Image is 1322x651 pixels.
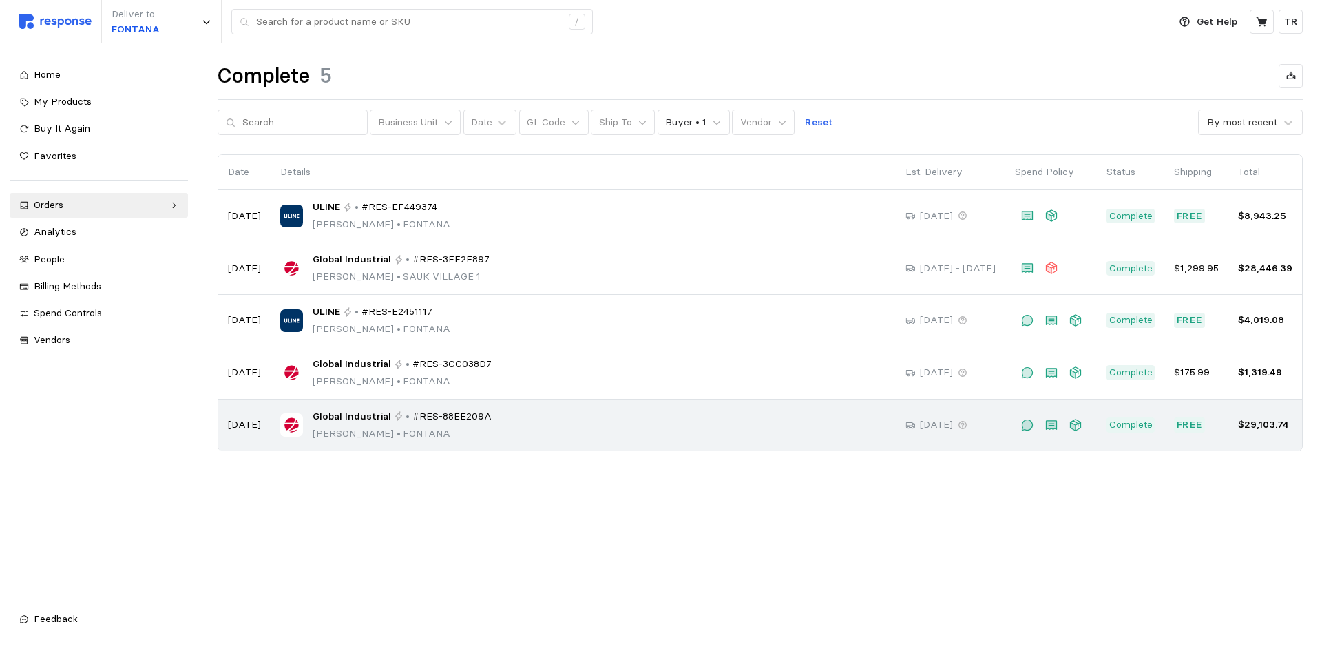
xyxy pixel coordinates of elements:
[527,115,565,130] p: GL Code
[313,426,492,442] p: [PERSON_NAME] FONTANA
[10,328,188,353] a: Vendors
[412,252,490,267] span: #RES-3FF2E897
[1238,365,1292,380] p: $1,319.49
[256,10,561,34] input: Search for a product name or SKU
[378,115,438,130] p: Business Unit
[370,110,461,136] button: Business Unit
[740,115,772,130] p: Vendor
[10,220,188,245] a: Analytics
[10,274,188,299] a: Billing Methods
[920,365,953,380] p: [DATE]
[1109,417,1153,433] p: Complete
[10,301,188,326] a: Spend Controls
[394,218,403,230] span: •
[313,304,340,320] span: ULINE
[471,115,492,130] div: Date
[1177,209,1203,224] p: Free
[519,110,589,136] button: GL Code
[313,322,450,337] p: [PERSON_NAME] FONTANA
[112,22,160,37] p: FONTANA
[10,63,188,87] a: Home
[1238,261,1292,276] p: $28,446.39
[313,200,340,215] span: ULINE
[34,198,164,213] div: Orders
[313,374,492,389] p: [PERSON_NAME] FONTANA
[412,409,492,424] span: #RES-88EE209A
[10,116,188,141] a: Buy It Again
[920,313,953,328] p: [DATE]
[34,149,76,162] span: Favorites
[280,361,303,384] img: Global Industrial
[1174,365,1219,380] p: $175.99
[313,357,391,372] span: Global Industrial
[569,14,585,30] div: /
[1238,417,1292,433] p: $29,103.74
[34,122,90,134] span: Buy It Again
[732,110,795,136] button: Vendor
[355,304,359,320] p: •
[10,607,188,632] button: Feedback
[1177,417,1203,433] p: Free
[1109,365,1153,380] p: Complete
[313,252,391,267] span: Global Industrial
[1106,165,1155,180] p: Status
[228,165,261,180] p: Date
[1177,313,1203,328] p: Free
[34,253,65,265] span: People
[242,110,359,135] input: Search
[920,261,996,276] p: [DATE] - [DATE]
[313,409,391,424] span: Global Industrial
[1174,165,1219,180] p: Shipping
[10,247,188,272] a: People
[1171,9,1246,35] button: Get Help
[1238,165,1292,180] p: Total
[920,417,953,433] p: [DATE]
[1284,14,1298,30] p: TR
[1015,165,1087,180] p: Spend Policy
[1279,10,1303,34] button: TR
[599,115,632,130] p: Ship To
[313,269,490,285] p: [PERSON_NAME] SAUK VILLAGE 1
[280,257,303,280] img: Global Industrial
[406,252,410,267] p: •
[34,307,102,319] span: Spend Controls
[905,165,996,180] p: Est. Delivery
[797,110,841,136] button: Reset
[280,165,886,180] p: Details
[394,270,403,282] span: •
[665,115,706,130] p: Buyer • 1
[228,261,261,276] p: [DATE]
[361,304,432,320] span: #RES-E2451117
[10,90,188,114] a: My Products
[280,413,303,436] img: Global Industrial
[218,63,310,90] h1: Complete
[591,110,655,136] button: Ship To
[394,375,403,387] span: •
[406,409,410,424] p: •
[355,200,359,215] p: •
[1109,209,1153,224] p: Complete
[406,357,410,372] p: •
[34,333,70,346] span: Vendors
[319,63,332,90] h1: 5
[1207,115,1277,130] div: By most recent
[19,14,92,29] img: svg%3e
[394,322,403,335] span: •
[112,7,160,22] p: Deliver to
[1238,313,1292,328] p: $4,019.08
[361,200,437,215] span: #RES-EF449374
[34,280,101,292] span: Billing Methods
[228,209,261,224] p: [DATE]
[1197,14,1237,30] p: Get Help
[10,144,188,169] a: Favorites
[34,68,61,81] span: Home
[10,193,188,218] a: Orders
[280,205,303,227] img: ULINE
[34,95,92,107] span: My Products
[228,313,261,328] p: [DATE]
[920,209,953,224] p: [DATE]
[1238,209,1292,224] p: $8,943.25
[228,417,261,433] p: [DATE]
[34,225,76,238] span: Analytics
[394,427,403,440] span: •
